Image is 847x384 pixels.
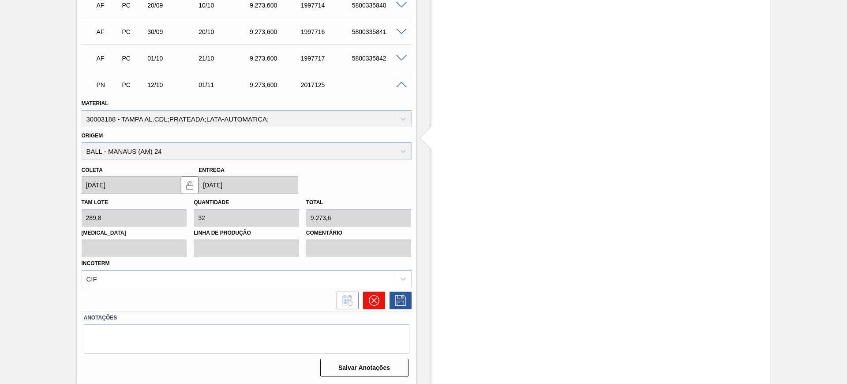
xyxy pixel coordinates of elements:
div: 30/09/2025 [145,28,202,35]
label: Coleta [82,167,103,173]
div: 1997716 [299,28,356,35]
label: Origem [82,133,103,139]
div: 01/10/2025 [145,55,202,62]
div: 20/10/2025 [196,28,254,35]
div: Pedido de Compra [120,28,146,35]
div: Pedido de Compra [120,81,146,88]
input: dd/mm/yyyy [82,176,181,194]
img: locked [184,180,195,190]
div: Salvar Pedido [385,292,412,309]
label: Material [82,100,109,106]
div: 10/10/2025 [196,2,254,9]
div: Pedido de Compra [120,55,146,62]
p: AF [97,55,119,62]
label: Comentário [306,227,412,240]
div: 01/11/2025 [196,81,254,88]
div: 9.273,600 [247,81,305,88]
div: 9.273,600 [247,28,305,35]
p: AF [97,2,119,9]
label: Anotações [84,312,409,324]
div: 9.273,600 [247,55,305,62]
div: 5800335841 [350,28,407,35]
div: Informar alteração no pedido [332,292,359,309]
div: 5800335840 [350,2,407,9]
div: 1997714 [299,2,356,9]
label: Linha de Produção [194,227,299,240]
button: Salvar Anotações [320,359,409,376]
label: Entrega [199,167,225,173]
label: [MEDICAL_DATA] [82,227,187,240]
div: Pedido de Compra [120,2,146,9]
input: dd/mm/yyyy [199,176,298,194]
label: Total [306,199,323,205]
div: 21/10/2025 [196,55,254,62]
div: 5800335842 [350,55,407,62]
button: locked [181,176,199,194]
label: Tam lote [82,199,108,205]
label: Quantidade [194,199,229,205]
div: 12/10/2025 [145,81,202,88]
p: AF [97,28,119,35]
div: CIF [86,275,97,282]
div: 1997717 [299,55,356,62]
div: Pedido em Negociação [94,75,121,95]
div: Cancelar pedido [359,292,385,309]
div: 9.273,600 [247,2,305,9]
p: PN [97,81,119,88]
div: Aguardando Faturamento [94,49,121,68]
div: 20/09/2025 [145,2,202,9]
label: Incoterm [82,260,110,266]
div: Aguardando Faturamento [94,22,121,42]
div: 2017125 [299,81,356,88]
